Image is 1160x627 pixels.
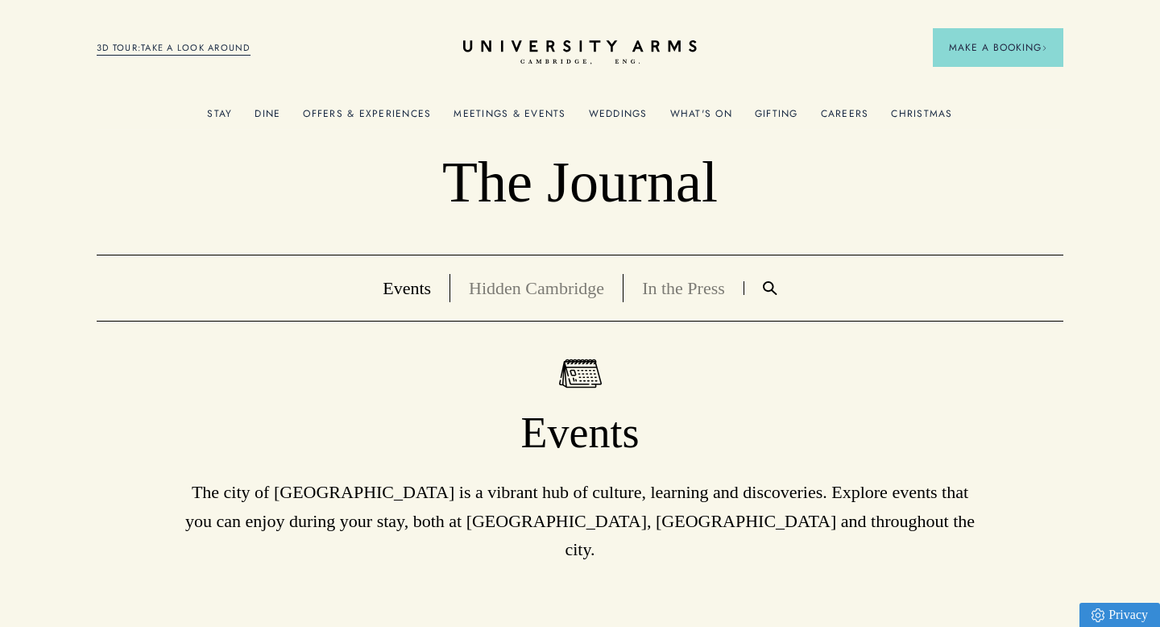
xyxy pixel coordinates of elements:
[1042,45,1047,51] img: Arrow icon
[755,108,798,129] a: Gifting
[463,40,697,65] a: Home
[559,359,602,388] img: Events
[454,108,565,129] a: Meetings & Events
[821,108,869,129] a: Careers
[933,28,1063,67] button: Make a BookingArrow icon
[1092,608,1104,622] img: Privacy
[383,278,431,298] a: Events
[670,108,732,129] a: What's On
[97,407,1063,460] h1: Events
[303,108,431,129] a: Offers & Experiences
[589,108,648,129] a: Weddings
[891,108,952,129] a: Christmas
[949,40,1047,55] span: Make a Booking
[469,278,604,298] a: Hidden Cambridge
[642,278,725,298] a: In the Press
[1079,603,1160,627] a: Privacy
[744,281,796,295] a: Search
[177,478,983,563] p: The city of [GEOGRAPHIC_DATA] is a vibrant hub of culture, learning and discoveries. Explore even...
[763,281,777,295] img: Search
[207,108,232,129] a: Stay
[97,148,1063,218] p: The Journal
[97,41,251,56] a: 3D TOUR:TAKE A LOOK AROUND
[255,108,280,129] a: Dine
